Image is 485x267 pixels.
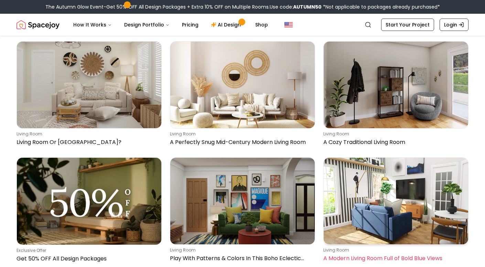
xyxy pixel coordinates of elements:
img: Living Room Or Bohemian Haven? [17,42,161,128]
a: Pricing [176,18,204,32]
a: A Modern Living Room Full of Bold Blue Viewsliving roomA Modern Living Room Full of Bold Blue Views [323,157,468,266]
p: living room [17,131,159,137]
span: Use code: [270,3,322,10]
p: living room [323,131,466,137]
div: The Autumn Glow Event-Get 50% OFF All Design Packages + Extra 10% OFF on Multiple Rooms. [45,3,440,10]
img: Get 50% OFF All Design Packages [17,158,161,245]
p: Play With Patterns & Colors In This Boho Eclectic Living Room [170,254,312,263]
img: A Perfectly Snug Mid-Century Modern Living Room [170,42,315,128]
p: living room [323,247,466,253]
p: A Perfectly Snug Mid-Century Modern Living Room [170,138,312,146]
img: A Cozy Traditional Living Room [324,42,468,128]
p: Living Room Or [GEOGRAPHIC_DATA]? [17,138,159,146]
a: Login [440,19,468,31]
b: AUTUMN50 [293,3,322,10]
button: How It Works [68,18,117,32]
nav: Main [68,18,273,32]
img: Spacejoy Logo [17,18,60,32]
p: living room [170,131,312,137]
a: Get 50% OFF All Design PackagesExclusive OfferGet 50% OFF All Design Packages [17,157,162,266]
p: A Modern Living Room Full of Bold Blue Views [323,254,466,263]
img: A Modern Living Room Full of Bold Blue Views [324,158,468,244]
a: A Cozy Traditional Living Roomliving roomA Cozy Traditional Living Room [323,41,468,149]
a: A Perfectly Snug Mid-Century Modern Living Roomliving roomA Perfectly Snug Mid-Century Modern Liv... [170,41,315,149]
a: Play With Patterns & Colors In This Boho Eclectic Living Roomliving roomPlay With Patterns & Colo... [170,157,315,266]
p: A Cozy Traditional Living Room [323,138,466,146]
nav: Global [17,14,468,36]
a: Living Room Or Bohemian Haven?living roomLiving Room Or [GEOGRAPHIC_DATA]? [17,41,162,149]
img: Play With Patterns & Colors In This Boho Eclectic Living Room [170,158,315,244]
button: Design Portfolio [119,18,175,32]
a: Spacejoy [17,18,60,32]
span: *Not applicable to packages already purchased* [322,3,440,10]
a: AI Design [205,18,248,32]
img: United States [284,21,293,29]
p: living room [170,247,312,253]
p: Get 50% OFF All Design Packages [17,255,159,263]
a: Start Your Project [381,19,434,31]
p: Exclusive Offer [17,248,159,253]
a: Shop [250,18,273,32]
